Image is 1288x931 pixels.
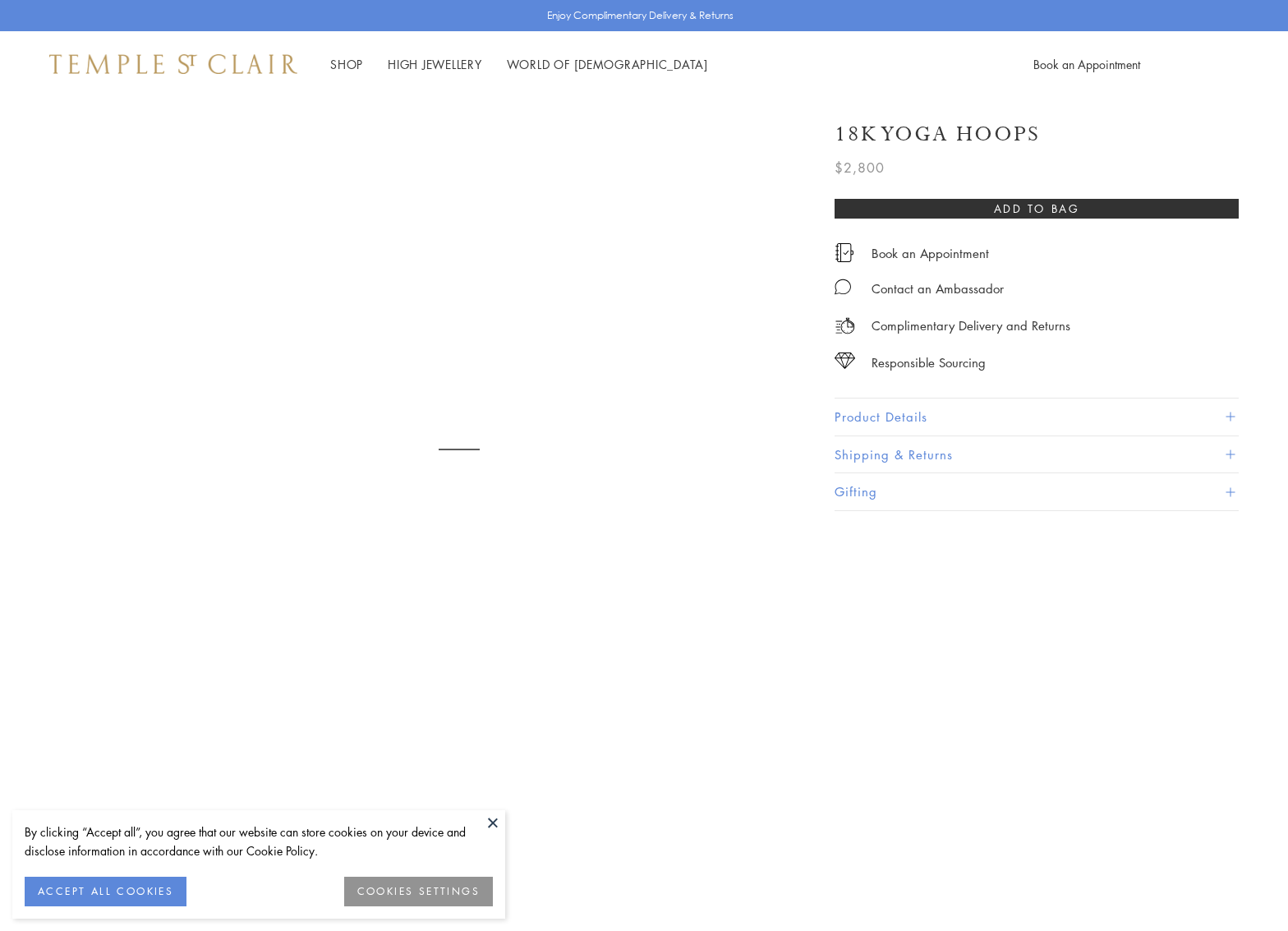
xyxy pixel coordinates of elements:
div: Responsible Sourcing [872,353,986,373]
img: Temple St. Clair [49,54,297,74]
button: Shipping & Returns [835,436,1239,473]
nav: Main navigation [330,54,708,75]
img: icon_delivery.svg [835,316,855,336]
a: Book an Appointment [872,244,989,262]
a: Book an Appointment [1033,56,1140,72]
span: Add to bag [994,200,1080,218]
img: icon_sourcing.svg [835,353,855,369]
a: ShopShop [330,56,363,72]
button: Add to bag [835,199,1239,219]
h1: 18K Yoga Hoops [835,120,1040,149]
p: Enjoy Complimentary Delivery & Returns [547,7,734,24]
div: Contact an Ambassador [872,279,1004,299]
a: High JewelleryHigh Jewellery [388,56,482,72]
button: Product Details [835,399,1239,436]
span: $2,800 [835,157,885,178]
a: World of [DEMOGRAPHIC_DATA]World of [DEMOGRAPHIC_DATA] [507,56,708,72]
img: icon_appointment.svg [835,243,854,262]
div: By clicking “Accept all”, you agree that our website can store cookies on your device and disclos... [25,823,493,860]
p: Complimentary Delivery and Returns [872,316,1070,336]
img: MessageIcon-01_2.svg [835,279,851,295]
button: ACCEPT ALL COOKIES [25,877,186,906]
button: Gifting [835,473,1239,510]
button: COOKIES SETTINGS [344,877,493,906]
